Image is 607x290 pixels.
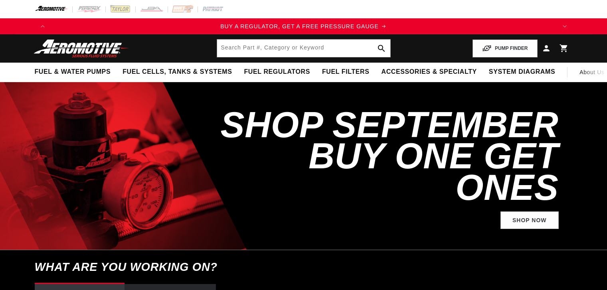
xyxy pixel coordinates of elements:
[500,211,559,229] a: Shop Now
[51,22,557,31] div: Announcement
[117,63,238,81] summary: Fuel Cells, Tanks & Systems
[123,68,232,76] span: Fuel Cells, Tanks & Systems
[15,250,593,284] h6: What are you working on?
[51,22,557,31] div: 1 of 4
[473,39,537,57] button: PUMP FINDER
[579,69,604,75] span: About Us
[322,68,370,76] span: Fuel Filters
[32,39,131,58] img: Aeromotive
[376,63,483,81] summary: Accessories & Specialty
[217,39,390,57] input: Search by Part Number, Category or Keyword
[15,18,593,34] slideshow-component: Translation missing: en.sections.announcements.announcement_bar
[35,68,111,76] span: Fuel & Water Pumps
[238,63,316,81] summary: Fuel Regulators
[483,63,561,81] summary: System Diagrams
[220,23,379,30] span: BUY A REGULATOR, GET A FREE PRESSURE GAUGE
[29,63,117,81] summary: Fuel & Water Pumps
[51,22,557,31] a: BUY A REGULATOR, GET A FREE PRESSURE GAUGE
[316,63,376,81] summary: Fuel Filters
[217,109,559,203] h2: SHOP SEPTEMBER BUY ONE GET ONES
[557,18,573,34] button: Translation missing: en.sections.announcements.next_announcement
[489,68,555,76] span: System Diagrams
[244,68,310,76] span: Fuel Regulators
[373,39,390,57] button: search button
[382,68,477,76] span: Accessories & Specialty
[35,18,51,34] button: Translation missing: en.sections.announcements.previous_announcement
